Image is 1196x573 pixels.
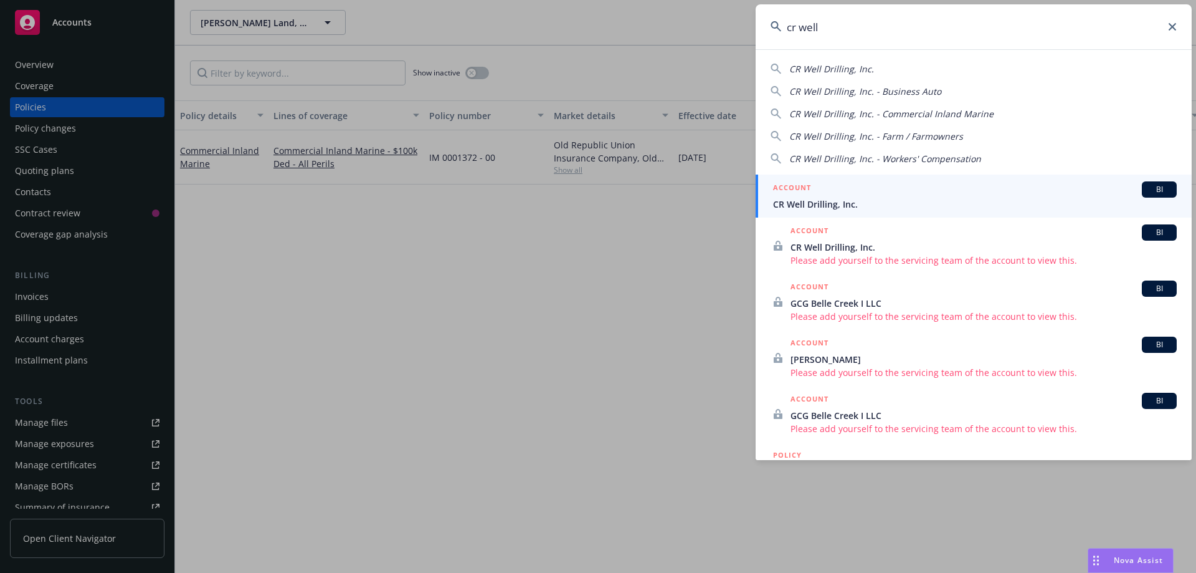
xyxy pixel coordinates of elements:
span: CR Well Drilling, Inc. - Farm / Farmowners [789,130,963,142]
span: Please add yourself to the servicing team of the account to view this. [790,366,1177,379]
span: CR Well Drilling, Inc. [790,241,1177,254]
h5: ACCOUNT [790,393,828,408]
a: ACCOUNTBI[PERSON_NAME]Please add yourself to the servicing team of the account to view this. [756,330,1192,386]
span: [PERSON_NAME] [790,353,1177,366]
input: Search... [756,4,1192,49]
span: CR Well Drilling, Inc. - Workers' Compensation [789,153,981,165]
a: ACCOUNTBIGCG Belle Creek I LLCPlease add yourself to the servicing team of the account to view this. [756,274,1192,330]
span: Please add yourself to the servicing team of the account to view this. [790,254,1177,267]
span: GCG Belle Creek I LLC [790,409,1177,422]
span: BI [1147,227,1172,238]
span: CR Well Drilling, Inc. [789,63,874,75]
span: Nova Assist [1114,555,1163,566]
span: BI [1147,283,1172,294]
a: ACCOUNTBIGCG Belle Creek I LLCPlease add yourself to the servicing team of the account to view this. [756,386,1192,442]
h5: POLICY [773,449,802,461]
span: CR Well Drilling, Inc. - Business Auto [789,85,941,97]
h5: ACCOUNT [773,181,811,196]
span: Please add yourself to the servicing team of the account to view this. [790,422,1177,435]
button: Nova Assist [1088,548,1174,573]
span: BI [1147,339,1172,350]
div: Drag to move [1088,549,1104,572]
h5: ACCOUNT [790,337,828,352]
a: ACCOUNTBICR Well Drilling, Inc. [756,175,1192,218]
span: CR Well Drilling, Inc. [773,198,1177,211]
span: BI [1147,184,1172,195]
span: Please add yourself to the servicing team of the account to view this. [790,310,1177,323]
span: CR Well Drilling, Inc. - Commercial Inland Marine [789,108,994,120]
h5: ACCOUNT [790,224,828,239]
a: ACCOUNTBICR Well Drilling, Inc.Please add yourself to the servicing team of the account to view t... [756,218,1192,274]
h5: ACCOUNT [790,281,828,296]
span: GCG Belle Creek I LLC [790,297,1177,310]
span: BI [1147,395,1172,407]
a: POLICY [756,442,1192,496]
